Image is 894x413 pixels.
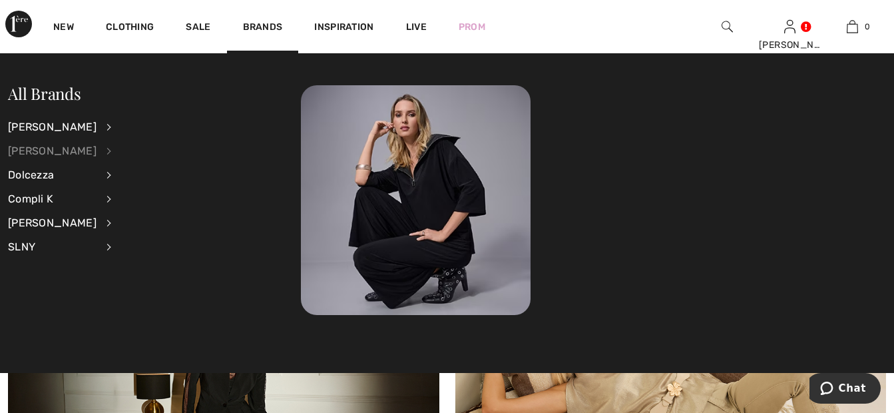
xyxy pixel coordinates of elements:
a: 0 [821,19,883,35]
span: 0 [865,21,870,33]
a: New [53,21,74,35]
a: Clothing [106,21,154,35]
a: Live [406,20,427,34]
div: [PERSON_NAME] [759,38,820,52]
img: My Info [784,19,795,35]
span: Inspiration [314,21,373,35]
div: SLNY [8,235,97,259]
iframe: Opens a widget where you can chat to one of our agents [809,373,881,406]
a: All Brands [8,83,81,104]
div: [PERSON_NAME] [8,211,97,235]
a: Sign In [784,20,795,33]
div: [PERSON_NAME] [8,139,97,163]
div: Compli K [8,187,97,211]
img: 1ère Avenue [5,11,32,37]
a: Prom [459,20,485,34]
div: [PERSON_NAME] [8,115,97,139]
img: 250825112723_baf80837c6fd5.jpg [301,85,531,315]
img: search the website [722,19,733,35]
a: Brands [243,21,283,35]
a: Sale [186,21,210,35]
div: Dolcezza [8,163,97,187]
img: My Bag [847,19,858,35]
